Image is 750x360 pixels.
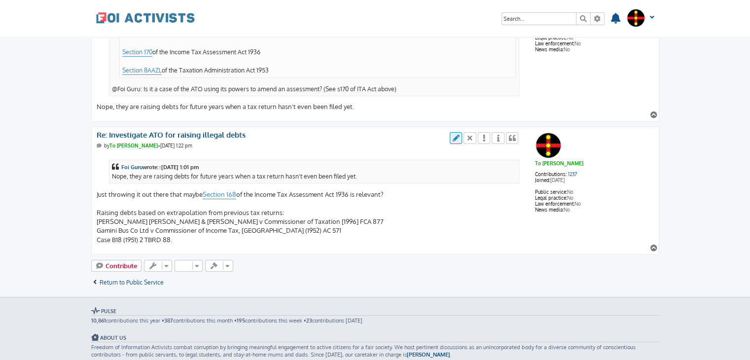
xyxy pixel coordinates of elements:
strong: Contributions: [535,171,567,177]
p: contributions this year • contributions this month • contributions this week • contributions [DATE] [91,317,659,324]
dd: No [535,40,654,46]
cite: wrote: [112,163,517,172]
span: Return to Public Service [100,279,164,286]
dd: No [535,189,654,195]
a: [PERSON_NAME] [407,351,450,358]
dd: No [535,195,654,201]
div: Just throwing it out there that maybe of the Income Tax Assessment Act 1936 is relevant? Raising ... [97,154,520,245]
strong: 387 [164,317,173,324]
a: Section 170 [122,47,152,57]
img: User avatar [536,133,561,158]
a: To [PERSON_NAME] [535,160,583,166]
strong: News media: [535,207,564,213]
span: Contribute [106,262,137,270]
a: ↑ [159,163,162,172]
dd: No [535,46,654,52]
span: by » [104,143,160,148]
a: Section 168 [203,190,236,199]
span: Quick-mod tools [205,260,233,272]
strong: Public service: [535,189,567,195]
span: [DATE] 1:01 pm [161,164,199,171]
div: @Foi Guru: Is it a case of the ATO using its powers to amend an assessment? (See s170 of ITA Act ... [112,2,517,93]
strong: Law enforcement: [535,201,574,207]
time: [DATE] 1:22 pm [160,143,192,148]
h3: About Us [91,334,659,342]
dd: No [535,201,654,207]
span: Case tools [144,260,172,272]
strong: 23 [306,317,312,324]
a: Return to Public Service [91,279,164,287]
dd: No [535,207,654,213]
p: Freedom of Information Activists combat corruption by bringing meaningful engagement to active ci... [91,344,659,358]
a: Contribute [91,260,142,272]
strong: Legal practice: [535,195,567,201]
a: Foi Guru [121,163,143,172]
a: FOI Activists [96,5,195,31]
strong: 195 [237,317,245,324]
a: Re: Investigate ATO for raising illegal debts [97,131,246,140]
a: To [PERSON_NAME] [109,143,158,148]
strong: 10,861 [91,317,106,324]
dd: [DATE] [535,177,654,189]
strong: Law enforcement: [535,40,574,46]
strong: News media: [535,46,564,52]
a: 1237 [568,171,577,177]
div: Just a heads up Seems of relevance. of the Income Tax Assessment Act 1936 of the Taxation Adminis... [122,20,513,75]
span: Display and sorting options [175,260,203,272]
a: Section 8AAZL [122,66,162,75]
input: Search for keywords [502,13,576,25]
img: User avatar [627,9,645,27]
div: Nope, they are raising debts for future years when a tax return hasn't even been filed yet. [112,163,517,180]
strong: Joined: [535,177,550,183]
h3: Pulse [91,307,659,316]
